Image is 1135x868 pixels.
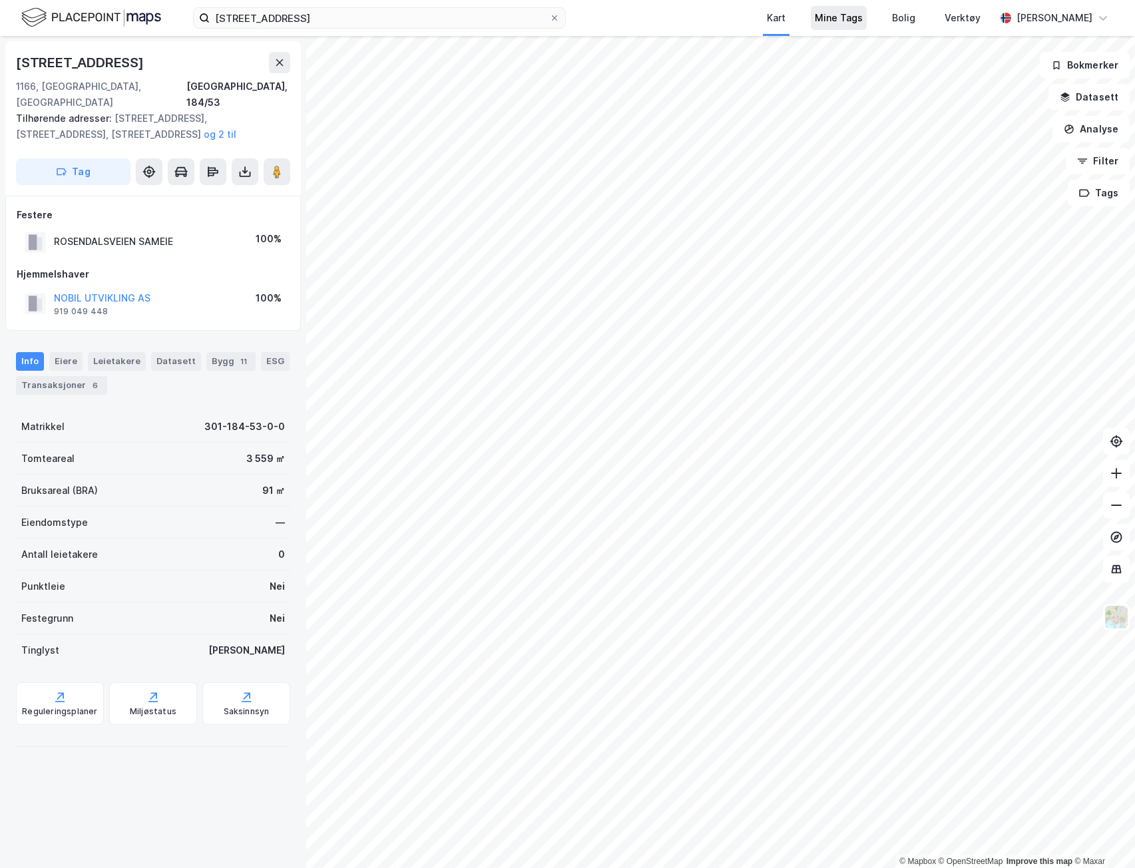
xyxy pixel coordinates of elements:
[16,376,107,395] div: Transaksjoner
[939,857,1003,866] a: OpenStreetMap
[210,8,549,28] input: Søk på adresse, matrikkel, gårdeiere, leietakere eller personer
[21,610,73,626] div: Festegrunn
[16,110,280,142] div: [STREET_ADDRESS], [STREET_ADDRESS], [STREET_ADDRESS]
[16,112,114,124] span: Tilhørende adresser:
[1048,84,1130,110] button: Datasett
[208,642,285,658] div: [PERSON_NAME]
[21,578,65,594] div: Punktleie
[261,352,290,371] div: ESG
[1068,180,1130,206] button: Tags
[21,483,98,499] div: Bruksareal (BRA)
[256,231,282,247] div: 100%
[89,379,102,392] div: 6
[1017,10,1092,26] div: [PERSON_NAME]
[16,352,44,371] div: Info
[49,352,83,371] div: Eiere
[256,290,282,306] div: 100%
[767,10,786,26] div: Kart
[246,451,285,467] div: 3 559 ㎡
[1040,52,1130,79] button: Bokmerker
[1068,804,1135,868] iframe: Chat Widget
[206,352,256,371] div: Bygg
[270,610,285,626] div: Nei
[16,158,130,185] button: Tag
[262,483,285,499] div: 91 ㎡
[945,10,981,26] div: Verktøy
[1007,857,1072,866] a: Improve this map
[204,419,285,435] div: 301-184-53-0-0
[1052,116,1130,142] button: Analyse
[899,857,936,866] a: Mapbox
[21,451,75,467] div: Tomteareal
[1068,804,1135,868] div: Kontrollprogram for chat
[21,642,59,658] div: Tinglyst
[21,546,98,562] div: Antall leietakere
[54,234,173,250] div: ROSENDALSVEIEN SAMEIE
[21,515,88,531] div: Eiendomstype
[224,706,270,717] div: Saksinnsyn
[815,10,863,26] div: Mine Tags
[276,515,285,531] div: —
[237,355,250,368] div: 11
[21,6,161,29] img: logo.f888ab2527a4732fd821a326f86c7f29.svg
[278,546,285,562] div: 0
[270,578,285,594] div: Nei
[22,706,97,717] div: Reguleringsplaner
[1104,604,1129,630] img: Z
[17,207,290,223] div: Festere
[892,10,915,26] div: Bolig
[186,79,290,110] div: [GEOGRAPHIC_DATA], 184/53
[88,352,146,371] div: Leietakere
[130,706,176,717] div: Miljøstatus
[21,419,65,435] div: Matrikkel
[16,79,186,110] div: 1166, [GEOGRAPHIC_DATA], [GEOGRAPHIC_DATA]
[151,352,201,371] div: Datasett
[16,52,146,73] div: [STREET_ADDRESS]
[17,266,290,282] div: Hjemmelshaver
[1066,148,1130,174] button: Filter
[54,306,108,317] div: 919 049 448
